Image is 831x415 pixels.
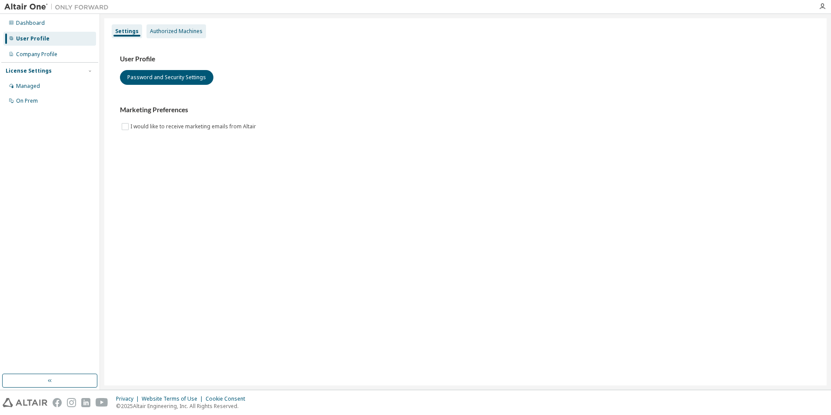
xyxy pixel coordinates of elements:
img: Altair One [4,3,113,11]
div: License Settings [6,67,52,74]
div: Company Profile [16,51,57,58]
label: I would like to receive marketing emails from Altair [130,121,258,132]
img: instagram.svg [67,398,76,407]
img: youtube.svg [96,398,108,407]
div: Managed [16,83,40,90]
h3: Marketing Preferences [120,106,811,114]
div: Website Terms of Use [142,395,206,402]
p: © 2025 Altair Engineering, Inc. All Rights Reserved. [116,402,250,410]
div: Settings [115,28,139,35]
button: Password and Security Settings [120,70,213,85]
img: facebook.svg [53,398,62,407]
div: On Prem [16,97,38,104]
div: User Profile [16,35,50,42]
h3: User Profile [120,55,811,64]
div: Dashboard [16,20,45,27]
div: Privacy [116,395,142,402]
img: altair_logo.svg [3,398,47,407]
div: Cookie Consent [206,395,250,402]
img: linkedin.svg [81,398,90,407]
div: Authorized Machines [150,28,203,35]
